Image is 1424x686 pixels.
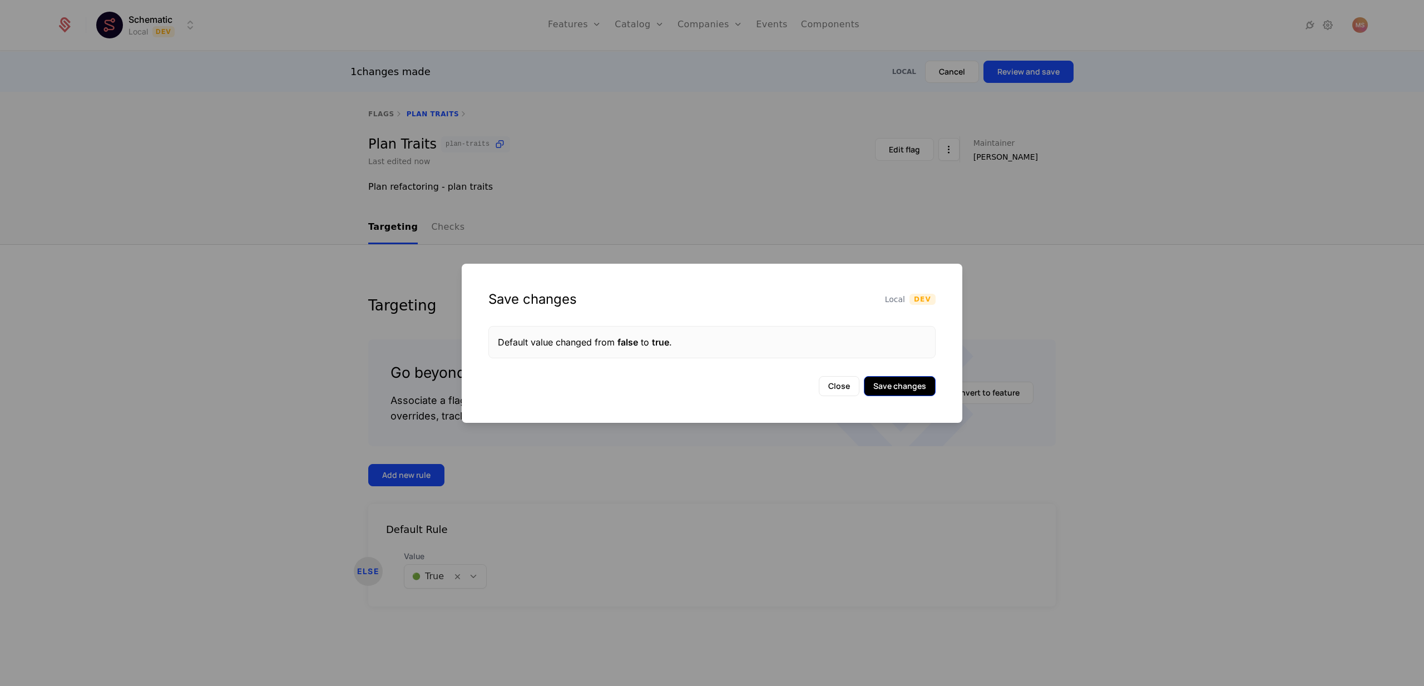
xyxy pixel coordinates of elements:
[864,376,936,396] button: Save changes
[909,294,936,305] span: Dev
[819,376,859,396] button: Close
[488,290,577,308] div: Save changes
[652,337,669,348] span: true
[617,337,638,348] span: false
[498,335,926,349] div: Default value changed from to .
[885,294,905,305] span: Local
